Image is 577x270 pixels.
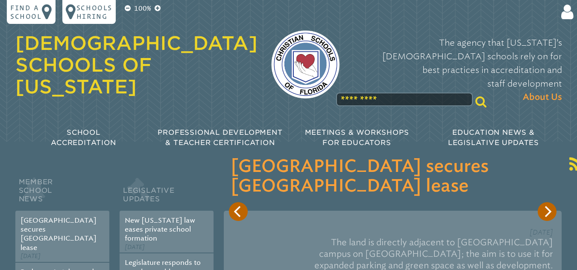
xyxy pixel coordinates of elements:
[21,216,97,252] a: [GEOGRAPHIC_DATA] secures [GEOGRAPHIC_DATA] lease
[125,244,145,251] span: [DATE]
[530,228,553,236] span: [DATE]
[271,30,340,99] img: csf-logo-web-colors.png
[538,202,556,221] button: Next
[158,128,282,147] span: Professional Development & Teacher Certification
[125,216,195,243] a: New [US_STATE] law eases private school formation
[229,202,248,221] button: Previous
[353,36,562,104] p: The agency that [US_STATE]’s [DEMOGRAPHIC_DATA] schools rely on for best practices in accreditati...
[15,176,109,211] h2: Member School News
[15,32,258,98] a: [DEMOGRAPHIC_DATA] Schools of [US_STATE]
[231,157,555,196] h3: [GEOGRAPHIC_DATA] secures [GEOGRAPHIC_DATA] lease
[10,3,42,20] p: Find a school
[76,3,112,20] p: Schools Hiring
[51,128,116,147] span: School Accreditation
[120,176,214,211] h2: Legislative Updates
[448,128,539,147] span: Education News & Legislative Updates
[132,3,153,14] p: 100%
[21,253,41,260] span: [DATE]
[523,90,562,104] span: About Us
[305,128,409,147] span: Meetings & Workshops for Educators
